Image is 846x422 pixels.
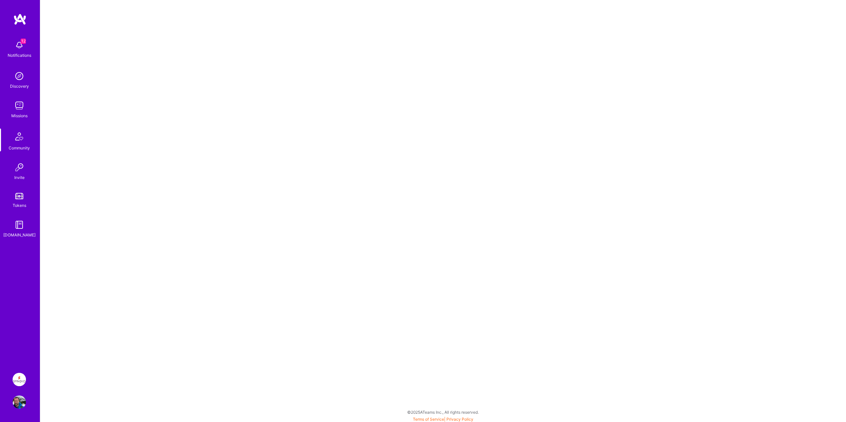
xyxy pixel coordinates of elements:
div: © 2025 ATeams Inc., All rights reserved. [40,404,846,420]
div: [DOMAIN_NAME] [3,231,36,238]
img: tokens [15,193,23,199]
img: User Avatar [13,395,26,409]
img: Community [11,128,27,144]
div: Notifications [8,52,31,59]
a: Syndio: Transformation Engine Modernization [11,373,28,386]
div: Tokens [13,202,26,209]
a: User Avatar [11,395,28,409]
img: guide book [13,218,26,231]
a: Privacy Policy [446,417,473,422]
img: teamwork [13,99,26,112]
img: logo [13,13,27,25]
div: Missions [11,112,28,119]
div: Invite [14,174,25,181]
span: | [413,417,473,422]
img: discovery [13,69,26,83]
div: Discovery [10,83,29,90]
img: Invite [13,161,26,174]
div: Community [9,144,30,151]
a: Terms of Service [413,417,444,422]
img: Syndio: Transformation Engine Modernization [13,373,26,386]
img: bell [13,39,26,52]
span: 12 [21,39,26,44]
